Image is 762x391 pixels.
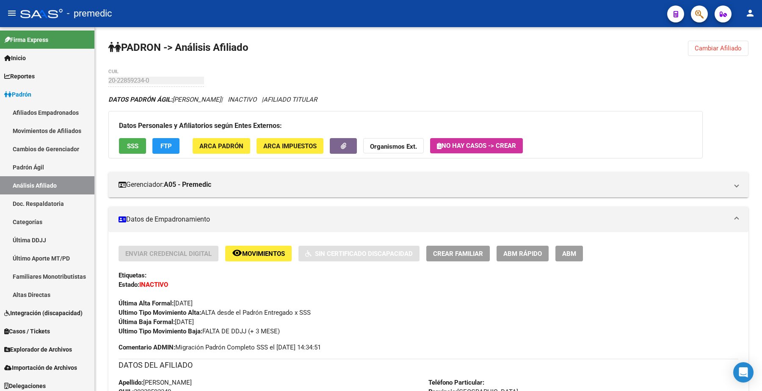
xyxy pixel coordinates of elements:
span: Movimientos [242,250,285,258]
strong: Ultimo Tipo Movimiento Baja: [119,327,202,335]
span: SSS [127,142,138,150]
button: FTP [152,138,179,154]
span: Inicio [4,53,26,63]
span: Importación de Archivos [4,363,77,372]
button: ABM Rápido [497,246,549,261]
span: Reportes [4,72,35,81]
mat-expansion-panel-header: Datos de Empadronamiento [108,207,748,232]
span: Sin Certificado Discapacidad [315,250,413,258]
mat-expansion-panel-header: Gerenciador:A05 - Premedic [108,172,748,197]
span: [DATE] [119,318,194,326]
span: ABM Rápido [503,250,542,258]
strong: Ultimo Tipo Movimiento Alta: [119,309,201,316]
mat-icon: remove_red_eye [232,248,242,258]
h3: DATOS DEL AFILIADO [119,359,738,371]
h3: Datos Personales y Afiliatorios según Entes Externos: [119,120,692,132]
strong: Última Alta Formal: [119,299,174,307]
span: Migración Padrón Completo SSS el [DATE] 14:34:51 [119,343,321,352]
strong: INACTIVO [139,281,168,288]
strong: A05 - Premedic [164,180,211,189]
span: FALTA DE DDJJ (+ 3 MESE) [119,327,280,335]
strong: Estado: [119,281,139,288]
span: - premedic [67,4,112,23]
button: Movimientos [225,246,292,261]
span: Enviar Credencial Digital [125,250,212,258]
mat-panel-title: Gerenciador: [119,180,728,189]
span: [PERSON_NAME] [108,96,221,103]
strong: PADRON -> Análisis Afiliado [108,42,248,53]
strong: Teléfono Particular: [428,379,484,386]
strong: Última Baja Formal: [119,318,175,326]
span: Delegaciones [4,381,46,391]
span: AFILIADO TITULAR [263,96,317,103]
span: Casos / Tickets [4,327,50,336]
button: Sin Certificado Discapacidad [298,246,420,261]
span: ALTA desde el Padrón Entregado x SSS [119,309,311,316]
button: ARCA Padrón [193,138,250,154]
button: Cambiar Afiliado [688,41,748,56]
mat-icon: person [745,8,755,18]
span: [PERSON_NAME] [119,379,192,386]
span: [DATE] [119,299,193,307]
button: Crear Familiar [426,246,490,261]
span: ARCA Padrón [199,142,243,150]
strong: Organismos Ext. [370,143,417,150]
span: Integración (discapacidad) [4,308,83,318]
button: Organismos Ext. [363,138,424,154]
span: ABM [562,250,576,258]
span: Firma Express [4,35,48,44]
mat-panel-title: Datos de Empadronamiento [119,215,728,224]
span: Cambiar Afiliado [695,44,742,52]
span: Padrón [4,90,31,99]
button: ARCA Impuestos [257,138,323,154]
span: FTP [160,142,172,150]
strong: Etiquetas: [119,272,146,279]
div: Open Intercom Messenger [733,362,754,383]
button: No hay casos -> Crear [430,138,523,153]
strong: DATOS PADRÓN ÁGIL: [108,96,172,103]
span: Explorador de Archivos [4,345,72,354]
button: ABM [555,246,583,261]
strong: Apellido: [119,379,143,386]
span: ARCA Impuestos [263,142,317,150]
span: No hay casos -> Crear [437,142,516,150]
i: | INACTIVO | [108,96,317,103]
span: Crear Familiar [433,250,483,258]
button: SSS [119,138,146,154]
button: Enviar Credencial Digital [119,246,218,261]
strong: Comentario ADMIN: [119,344,175,351]
mat-icon: menu [7,8,17,18]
